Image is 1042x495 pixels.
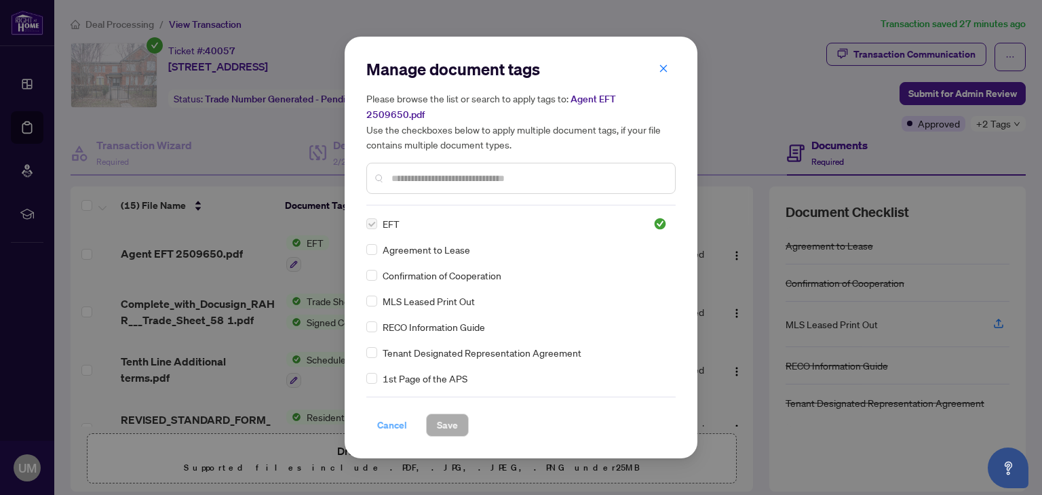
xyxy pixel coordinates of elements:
button: Open asap [988,448,1028,488]
span: Agreement to Lease [383,242,470,257]
button: Cancel [366,414,418,437]
span: close [659,64,668,73]
span: Confirmation of Cooperation [383,268,501,283]
button: Save [426,414,469,437]
span: Cancel [377,414,407,436]
span: Approved [653,217,667,231]
h5: Please browse the list or search to apply tags to: Use the checkboxes below to apply multiple doc... [366,91,676,152]
span: 1st Page of the APS [383,371,467,386]
span: EFT [383,216,400,231]
span: Tenant Designated Representation Agreement [383,345,581,360]
img: status [653,217,667,231]
span: RECO Information Guide [383,319,485,334]
span: MLS Leased Print Out [383,294,475,309]
h2: Manage document tags [366,58,676,80]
